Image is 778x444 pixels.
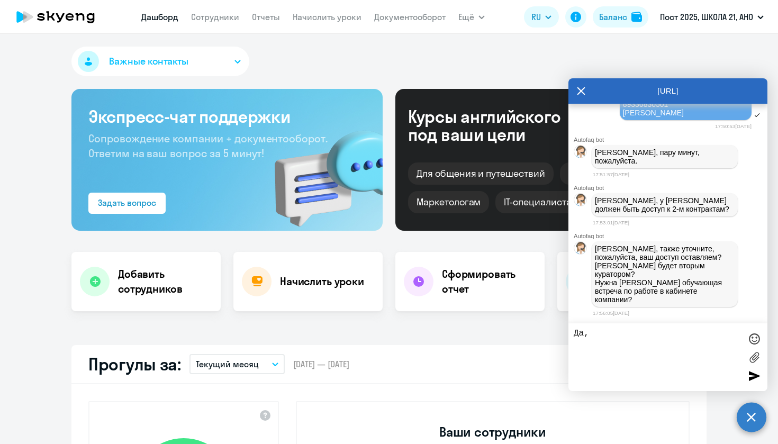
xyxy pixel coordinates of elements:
[524,6,559,28] button: RU
[574,185,767,191] div: Autofaq bot
[595,196,735,213] p: [PERSON_NAME], у [PERSON_NAME] должен быть доступ к 2-м контрактам?
[593,171,629,177] time: 17:51:57[DATE]
[574,242,587,257] img: bot avatar
[109,55,188,68] span: Важные контакты
[259,112,383,231] img: bg-img
[141,12,178,22] a: Дашборд
[189,354,285,374] button: Текущий месяц
[595,148,735,165] p: [PERSON_NAME], пару минут, пожалуйста.
[408,191,489,213] div: Маркетологам
[746,349,762,365] label: Лимит 10 файлов
[98,196,156,209] div: Задать вопрос
[531,11,541,23] span: RU
[458,11,474,23] span: Ещё
[599,11,627,23] div: Баланс
[88,193,166,214] button: Задать вопрос
[252,12,280,22] a: Отчеты
[196,358,259,370] p: Текущий месяц
[574,233,767,239] div: Autofaq bot
[408,162,554,185] div: Для общения и путешествий
[408,107,589,143] div: Курсы английского под ваши цели
[560,162,686,185] div: Бизнес и командировки
[442,267,536,296] h4: Сформировать отчет
[574,329,741,386] textarea: Да,
[593,310,629,316] time: 17:56:05[DATE]
[655,4,769,30] button: Пост 2025, ШКОЛА 21, АНО
[88,106,366,127] h3: Экспресс-чат поддержки
[593,220,629,225] time: 17:53:01[DATE]
[715,123,752,129] time: 17:50:53[DATE]
[595,244,735,304] p: [PERSON_NAME], также уточните, пожалуйста, ваш доступ оставляем? [PERSON_NAME] будет вторым курат...
[88,132,328,160] span: Сопровождение компании + документооборот. Ответим на ваш вопрос за 5 минут!
[293,12,361,22] a: Начислить уроки
[88,354,181,375] h2: Прогулы за:
[374,12,446,22] a: Документооборот
[71,47,249,76] button: Важные контакты
[495,191,586,213] div: IT-специалистам
[118,267,212,296] h4: Добавить сотрудников
[574,137,767,143] div: Autofaq bot
[293,358,349,370] span: [DATE] — [DATE]
[280,274,364,289] h4: Начислить уроки
[660,11,753,23] p: Пост 2025, ШКОЛА 21, АНО
[574,194,587,209] img: bot avatar
[623,92,748,117] span: [EMAIL_ADDRESS][DOMAIN_NAME] 89336830501 [PERSON_NAME]
[458,6,485,28] button: Ещё
[593,6,648,28] button: Балансbalance
[191,12,239,22] a: Сотрудники
[574,146,587,161] img: bot avatar
[631,12,642,22] img: balance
